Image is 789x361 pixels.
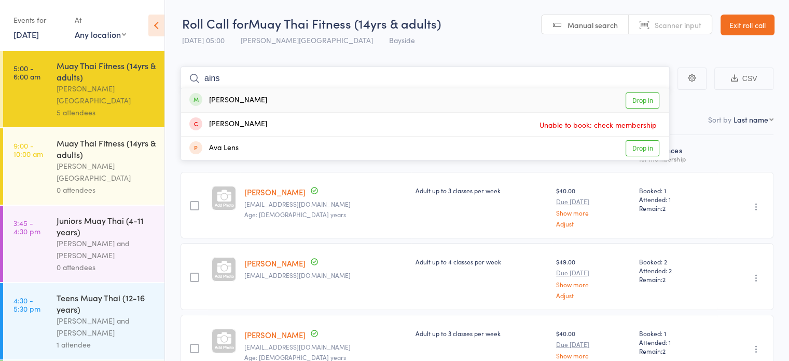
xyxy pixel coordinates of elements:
[75,29,126,40] div: Any location
[241,35,373,45] span: [PERSON_NAME][GEOGRAPHIC_DATA]
[189,142,239,154] div: Ava Lens
[639,329,712,338] span: Booked: 1
[244,272,407,279] small: breannajenkins2002@gmail.com
[626,140,659,156] a: Drop in
[57,261,156,273] div: 0 attendees
[537,117,659,132] span: Unable to book: check membership
[389,35,415,45] span: Bayside
[639,266,712,275] span: Attended: 2
[244,210,345,219] span: Age: [DEMOGRAPHIC_DATA] years
[57,106,156,118] div: 5 attendees
[13,219,40,235] time: 3:45 - 4:30 pm
[182,15,248,32] span: Roll Call for
[714,68,773,90] button: CSV
[181,66,670,90] input: Search by name
[639,338,712,346] span: Attended: 1
[556,341,631,348] small: Due [DATE]
[57,160,156,184] div: [PERSON_NAME][GEOGRAPHIC_DATA]
[556,220,631,227] a: Adjust
[57,215,156,237] div: Juniors Muay Thai (4-11 years)
[57,292,156,315] div: Teens Muay Thai (12-16 years)
[708,114,731,125] label: Sort by
[556,281,631,288] a: Show more
[57,237,156,261] div: [PERSON_NAME] and [PERSON_NAME]
[639,275,712,284] span: Remain:
[639,257,712,266] span: Booked: 2
[733,114,768,125] div: Last name
[416,257,548,266] div: Adult up to 4 classes per week
[244,343,407,351] small: jpilk1@hotmail.com
[556,352,631,359] a: Show more
[556,292,631,299] a: Adjust
[3,51,164,127] a: 5:00 -6:00 amMuay Thai Fitness (14yrs & adults)[PERSON_NAME][GEOGRAPHIC_DATA]5 attendees
[244,329,306,340] a: [PERSON_NAME]
[721,15,774,35] a: Exit roll call
[639,204,712,212] span: Remain:
[57,315,156,339] div: [PERSON_NAME] and [PERSON_NAME]
[556,269,631,276] small: Due [DATE]
[244,186,306,197] a: [PERSON_NAME]
[556,186,631,227] div: $40.00
[639,155,712,162] div: for membership
[75,11,126,29] div: At
[662,204,666,212] span: 2
[182,35,225,45] span: [DATE] 05:00
[639,186,712,195] span: Booked: 1
[662,275,666,284] span: 2
[567,20,618,30] span: Manual search
[3,128,164,205] a: 9:00 -10:00 amMuay Thai Fitness (14yrs & adults)[PERSON_NAME][GEOGRAPHIC_DATA]0 attendees
[248,15,441,32] span: Muay Thai Fitness (14yrs & adults)
[13,141,43,158] time: 9:00 - 10:00 am
[13,29,39,40] a: [DATE]
[57,83,156,106] div: [PERSON_NAME][GEOGRAPHIC_DATA]
[662,346,666,355] span: 2
[416,329,548,338] div: Adult up to 3 classes per week
[556,198,631,205] small: Due [DATE]
[189,118,267,130] div: [PERSON_NAME]
[57,184,156,196] div: 0 attendees
[189,95,267,106] div: [PERSON_NAME]
[416,186,548,195] div: Adult up to 3 classes per week
[556,257,631,298] div: $49.00
[244,200,407,208] small: C-mbrown@hotmail.com
[626,92,659,109] a: Drop in
[639,195,712,204] span: Attended: 1
[556,209,631,216] a: Show more
[57,60,156,83] div: Muay Thai Fitness (14yrs & adults)
[3,283,164,359] a: 4:30 -5:30 pmTeens Muay Thai (12-16 years)[PERSON_NAME] and [PERSON_NAME]1 attendee
[57,339,156,351] div: 1 attendee
[635,140,716,167] div: Atten­dances
[244,258,306,269] a: [PERSON_NAME]
[655,20,701,30] span: Scanner input
[13,296,40,313] time: 4:30 - 5:30 pm
[57,137,156,160] div: Muay Thai Fitness (14yrs & adults)
[639,346,712,355] span: Remain:
[13,64,40,81] time: 5:00 - 6:00 am
[13,11,64,29] div: Events for
[3,206,164,282] a: 3:45 -4:30 pmJuniors Muay Thai (4-11 years)[PERSON_NAME] and [PERSON_NAME]0 attendees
